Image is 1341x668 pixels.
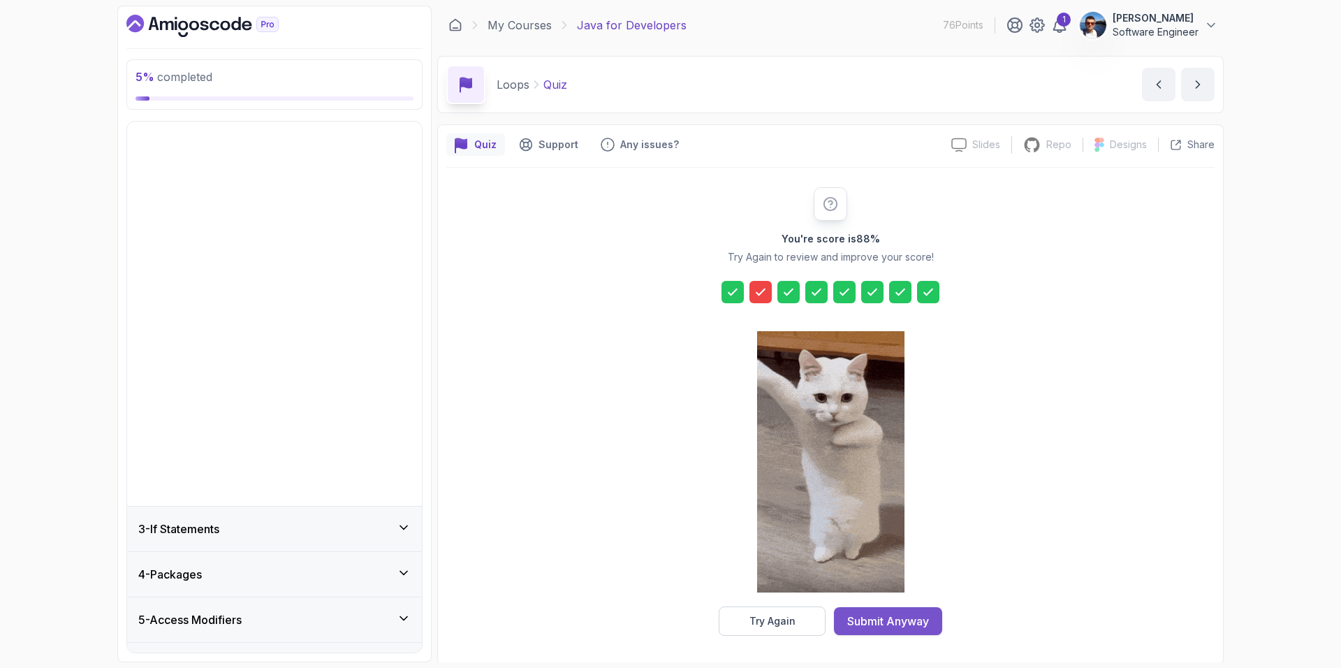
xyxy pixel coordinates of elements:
a: My Courses [488,17,552,34]
p: Try Again to review and improve your score! [728,250,934,264]
button: previous content [1142,68,1175,101]
p: Loops [497,76,529,93]
h3: 3 - If Statements [138,521,219,537]
h2: You're score is 88 % [782,232,880,246]
button: Support button [511,133,587,156]
button: 4-Packages [127,552,422,597]
p: Slides [972,138,1000,152]
p: Java for Developers [577,17,687,34]
button: Try Again [719,607,826,636]
p: Quiz [543,76,567,93]
img: user profile image [1080,12,1106,38]
a: Dashboard [448,18,462,32]
a: Dashboard [126,15,311,37]
button: Feedback button [592,133,687,156]
button: user profile image[PERSON_NAME]Software Engineer [1079,11,1218,39]
h3: 4 - Packages [138,566,202,583]
button: next content [1181,68,1215,101]
p: [PERSON_NAME] [1113,11,1199,25]
p: Support [538,138,578,152]
div: 1 [1057,13,1071,27]
img: cool-cat [757,331,904,593]
div: Try Again [749,614,796,628]
div: Submit Anyway [847,613,929,630]
h3: 5 - Access Modifiers [138,611,242,628]
p: Share [1187,138,1215,152]
button: Share [1158,138,1215,152]
button: 5-Access Modifiers [127,597,422,642]
p: Designs [1110,138,1147,152]
p: 76 Points [943,18,983,32]
span: completed [135,70,212,84]
a: 1 [1051,17,1068,34]
p: Software Engineer [1113,25,1199,39]
p: Quiz [474,138,497,152]
p: Any issues? [620,138,679,152]
button: 3-If Statements [127,507,422,551]
p: Repo [1046,138,1071,152]
button: Submit Anyway [834,607,942,635]
button: quiz button [446,133,505,156]
span: 5 % [135,70,154,84]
